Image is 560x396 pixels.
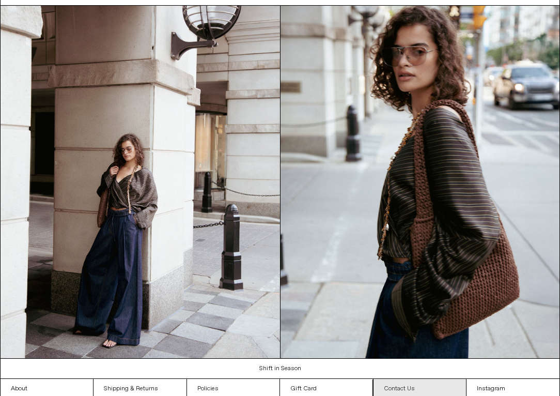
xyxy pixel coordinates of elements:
a: Shift in Season [1,359,560,378]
